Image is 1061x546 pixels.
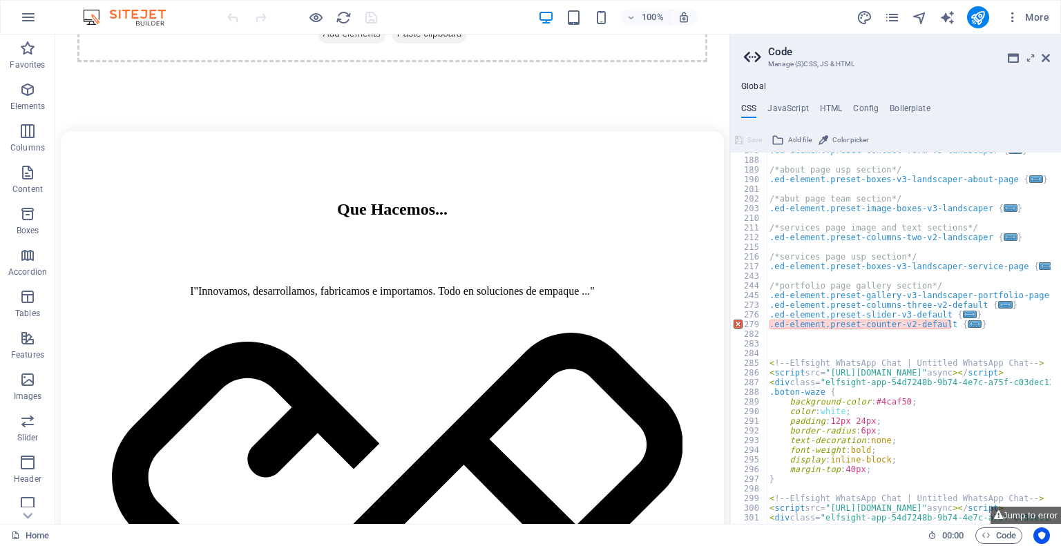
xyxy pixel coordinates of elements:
[731,378,768,387] div: 287
[857,9,873,26] button: design
[788,132,812,148] span: Add file
[1000,6,1055,28] button: More
[832,132,868,148] span: Color picker
[731,465,768,474] div: 296
[731,407,768,416] div: 290
[731,426,768,436] div: 292
[731,242,768,252] div: 215
[731,416,768,426] div: 291
[335,9,352,26] button: reload
[928,527,964,544] h6: Session time
[1006,10,1049,24] span: More
[982,527,1016,544] span: Code
[731,320,768,329] div: 279
[952,530,954,540] span: :
[12,184,43,195] p: Content
[884,9,901,26] button: pages
[8,266,47,277] p: Accordion
[1004,204,1017,212] span: ...
[307,9,324,26] button: Click here to leave preview mode and continue editing
[731,503,768,513] div: 300
[731,513,768,523] div: 301
[11,349,44,360] p: Features
[336,10,352,26] i: Reload page
[731,474,768,484] div: 297
[731,397,768,407] div: 289
[79,9,183,26] img: Editor Logo
[731,329,768,339] div: 282
[963,311,977,318] span: ...
[999,301,1013,309] span: ...
[14,391,42,402] p: Images
[741,104,756,119] h4: CSS
[10,101,46,112] p: Elements
[731,184,768,194] div: 201
[731,194,768,204] div: 202
[731,252,768,262] div: 216
[17,225,39,236] p: Boxes
[731,310,768,320] div: 276
[768,58,1022,70] h3: Manage (S)CSS, JS & HTML
[621,9,670,26] button: 100%
[912,9,928,26] button: navigator
[816,132,870,148] button: Color picker
[853,104,879,119] h4: Config
[767,104,808,119] h4: JavaScript
[890,104,930,119] h4: Boilerplate
[10,142,45,153] p: Columns
[14,474,41,485] p: Header
[642,9,664,26] h6: 100%
[731,484,768,494] div: 298
[731,262,768,271] div: 217
[731,223,768,233] div: 211
[731,455,768,465] div: 295
[975,527,1022,544] button: Code
[731,523,768,532] div: 302
[731,445,768,455] div: 294
[991,507,1061,524] button: Jump to error
[942,527,964,544] span: 00 00
[731,349,768,358] div: 284
[912,10,928,26] i: Navigator
[678,11,690,23] i: On resize automatically adjust zoom level to fit chosen device.
[939,10,955,26] i: AI Writer
[820,104,843,119] h4: HTML
[1040,262,1053,270] span: ...
[10,59,45,70] p: Favorites
[11,527,49,544] a: Click to cancel selection. Double-click to open Pages
[1009,146,1022,154] span: ...
[939,9,956,26] button: text_generator
[731,271,768,281] div: 243
[768,46,1050,58] h2: Code
[731,213,768,223] div: 210
[15,308,40,319] p: Tables
[1004,233,1017,241] span: ...
[731,368,768,378] div: 286
[731,300,768,310] div: 273
[731,387,768,397] div: 288
[731,155,768,165] div: 188
[884,10,900,26] i: Pages (Ctrl+Alt+S)
[741,81,766,92] h4: Global
[731,281,768,291] div: 244
[1029,175,1043,183] span: ...
[731,175,768,184] div: 190
[731,291,768,300] div: 245
[731,436,768,445] div: 293
[731,358,768,368] div: 285
[731,165,768,175] div: 189
[857,10,872,26] i: Design (Ctrl+Alt+Y)
[731,494,768,503] div: 299
[1033,527,1050,544] button: Usercentrics
[967,6,989,28] button: publish
[731,233,768,242] div: 212
[731,339,768,349] div: 283
[970,10,986,26] i: Publish
[731,204,768,213] div: 203
[770,132,814,148] button: Add file
[968,320,982,328] span: ...
[17,432,39,443] p: Slider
